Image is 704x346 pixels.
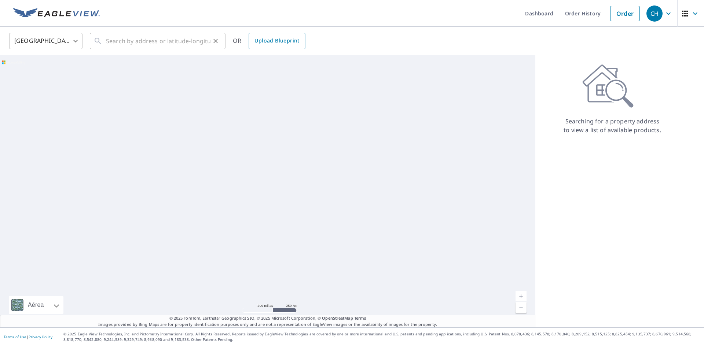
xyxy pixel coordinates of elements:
span: Upload Blueprint [254,36,299,45]
span: © 2025 TomTom, Earthstar Geographics SIO, © 2025 Microsoft Corporation, © [169,315,366,321]
div: [GEOGRAPHIC_DATA] [9,31,82,51]
a: Terms [354,315,366,321]
div: Aérea [26,296,46,314]
a: OpenStreetMap [322,315,353,321]
a: Privacy Policy [29,334,52,339]
img: EV Logo [13,8,100,19]
a: Terms of Use [4,334,26,339]
div: OR [233,33,305,49]
div: Aérea [9,296,63,314]
a: Upload Blueprint [249,33,305,49]
button: Clear [210,36,221,46]
a: Nivel actual 5, ampliar [516,291,527,302]
input: Search by address or latitude-longitude [106,31,210,51]
p: Searching for a property address to view a list of available products. [563,117,661,134]
a: Nivel actual 5, alejar [516,302,527,313]
a: Order [610,6,640,21]
p: | [4,335,52,339]
div: CH [646,5,663,22]
p: © 2025 Eagle View Technologies, Inc. and Pictometry International Corp. All Rights Reserved. Repo... [63,331,700,342]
